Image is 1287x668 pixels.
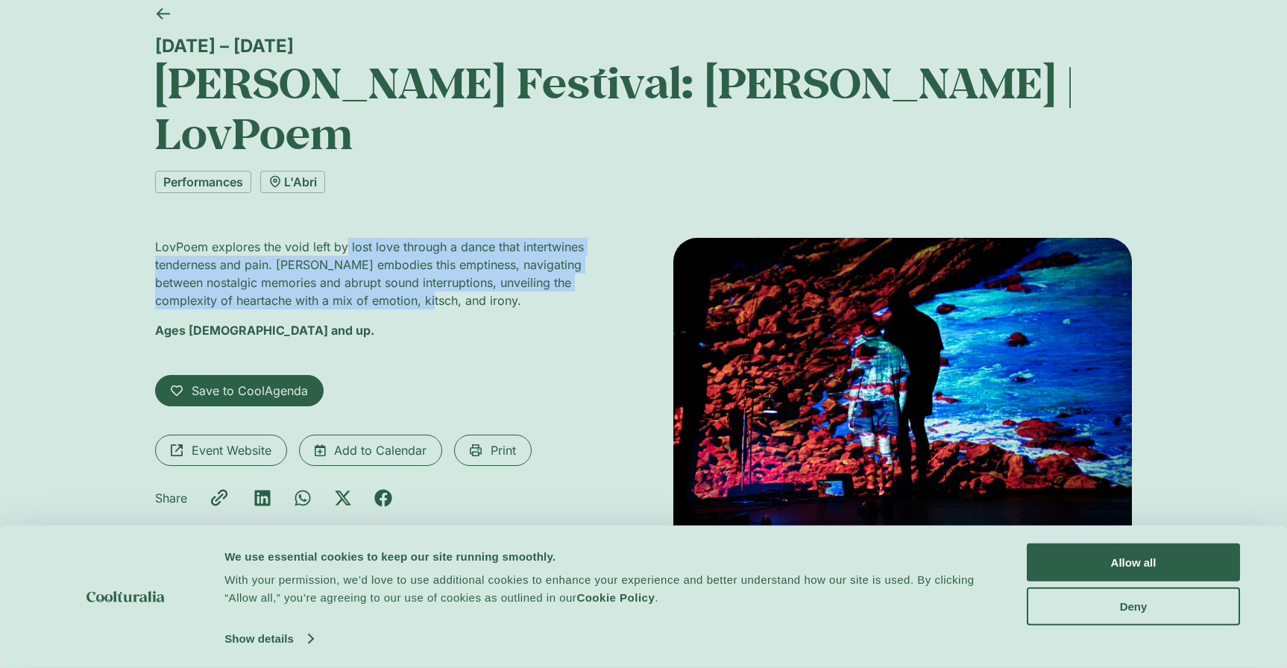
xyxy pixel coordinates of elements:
a: Show details [224,628,312,650]
div: Share on facebook [374,489,392,507]
p: LovPoem explores the void left by lost love through a dance that intertwines tenderness and pain.... [155,238,614,309]
span: Print [491,441,516,459]
div: We use essential cookies to keep our site running smoothly. [224,547,993,565]
a: Cookie Policy [576,591,655,604]
span: With your permission, we’d love to use additional cookies to enhance your experience and better u... [224,573,975,604]
button: Allow all [1027,543,1240,582]
h1: [PERSON_NAME] Festival: [PERSON_NAME] | LovPoem [155,57,1132,159]
img: logo [86,591,165,602]
span: Event Website [192,441,271,459]
img: Coolturalia - Ludovico Paladini ⎥LovPoem [673,238,1132,582]
div: Share on x-twitter [334,489,352,507]
p: Share [155,489,187,507]
div: Share on whatsapp [294,489,312,507]
a: Print [454,435,532,466]
button: Deny [1027,587,1240,625]
a: Add to Calendar [299,435,442,466]
a: L'Abri [260,171,325,193]
div: [DATE] – [DATE] [155,35,1132,57]
span: Add to Calendar [334,441,427,459]
a: Save to CoolAgenda [155,375,324,406]
a: Performances [155,171,251,193]
span: . [655,591,658,604]
span: Save to CoolAgenda [192,382,308,400]
strong: Ages [DEMOGRAPHIC_DATA] and up. [155,323,374,338]
a: Event Website [155,435,287,466]
div: Share on linkedin [254,489,271,507]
